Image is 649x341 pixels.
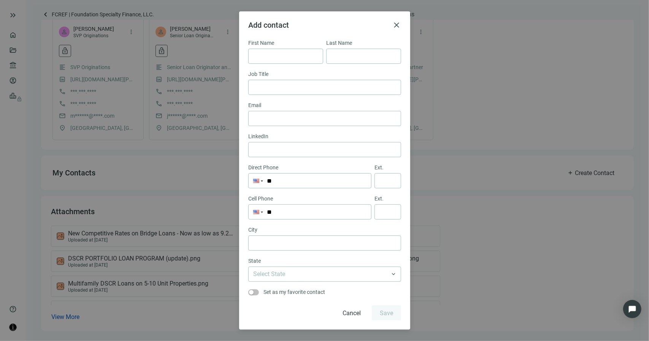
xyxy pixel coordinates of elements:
label: Ext. [374,194,389,203]
span: Set as my favorite contact [263,288,325,296]
span: City [248,226,257,234]
span: First Name [248,39,274,47]
span: Cell Phone [248,194,273,203]
span: Cancel [343,309,361,317]
span: Job Title [248,70,268,78]
div: Open Intercom Messenger [623,300,641,318]
button: Cancel [335,305,369,320]
h2: Add contact [248,21,389,30]
span: Email [248,101,261,109]
span: Direct Phone [248,163,278,172]
div: United States: + 1 [249,205,263,219]
span: State [248,257,261,265]
label: Ext. [374,163,389,172]
span: LinkedIn [248,132,268,141]
div: United States: + 1 [249,174,263,188]
span: Last Name [326,39,352,47]
button: Save [372,305,401,320]
button: close [392,21,401,30]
